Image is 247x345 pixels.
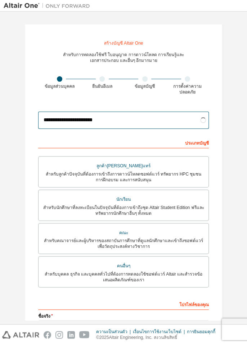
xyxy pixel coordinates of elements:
[133,329,181,334] font: เงื่อนไขการใช้งานเว็บไซต์
[179,302,209,307] font: โปรไฟล์ของคุณ
[44,238,203,249] font: สำหรับคณาจารย์และผู้บริหารของสถาบันการศึกษาที่ดูแลนักศึกษาและเข้าถึงซอฟต์แวร์เพื่อวัตถุประสงค์ทาง...
[2,331,39,339] img: altair_logo.svg
[44,331,51,339] img: facebook.svg
[116,197,131,202] font: นักเรียน
[135,84,155,89] font: ข้อมูลบัญชี
[38,314,50,319] font: ชื่อจริง
[45,84,75,89] font: ข้อมูลส่วนบุคคล
[96,335,99,340] font: ©
[4,2,94,9] img: อัลแทร์วัน
[99,335,109,340] font: 2025
[79,331,90,339] img: youtube.svg
[109,335,177,340] font: Altair Engineering, Inc. สงวนลิขสิทธิ์
[92,84,112,89] font: ยืนยันอีเมล
[45,272,202,282] font: สำหรับบุคคล ธุรกิจ และบุคคลทั่วไปที่ต้องการทดลองใช้ซอฟต์แวร์ Altair และสำรวจข้อเสนอผลิตภัณฑ์ของเรา
[43,205,204,216] font: สำหรับนักศึกษาที่ลงทะเบียนในปัจจุบันที่ต้องการเข้าถึงชุด Altair Student Edition ฟรีและทรัพยากรนัก...
[117,263,130,268] font: คนอื่นๆ
[119,230,128,235] font: คณะ
[96,329,127,334] font: ความเป็นส่วนตัว
[67,331,75,339] img: linkedin.svg
[46,172,201,182] font: สำหรับลูกค้าปัจจุบันที่ต้องการเข้าถึงการดาวน์โหลดซอฟต์แวร์ ทรัพยากร HPC ชุมชน การฝึกอบรม และการสน...
[55,331,63,339] img: instagram.svg
[63,52,184,57] font: สำหรับการทดลองใช้ฟรี ใบอนุญาต การดาวน์โหลด การเรียนรู้และ
[185,141,209,146] font: ประเภทบัญชี
[187,329,215,334] font: การยินยอมคุกกี้
[104,41,143,46] font: สร้างบัญชี Altair One
[173,84,202,95] font: การตั้งค่าความปลอดภัย
[90,58,157,63] font: เอกสารประกอบ และอื่นๆ อีกมากมาย
[96,163,151,168] font: ลูกค้า[PERSON_NAME]แทร์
